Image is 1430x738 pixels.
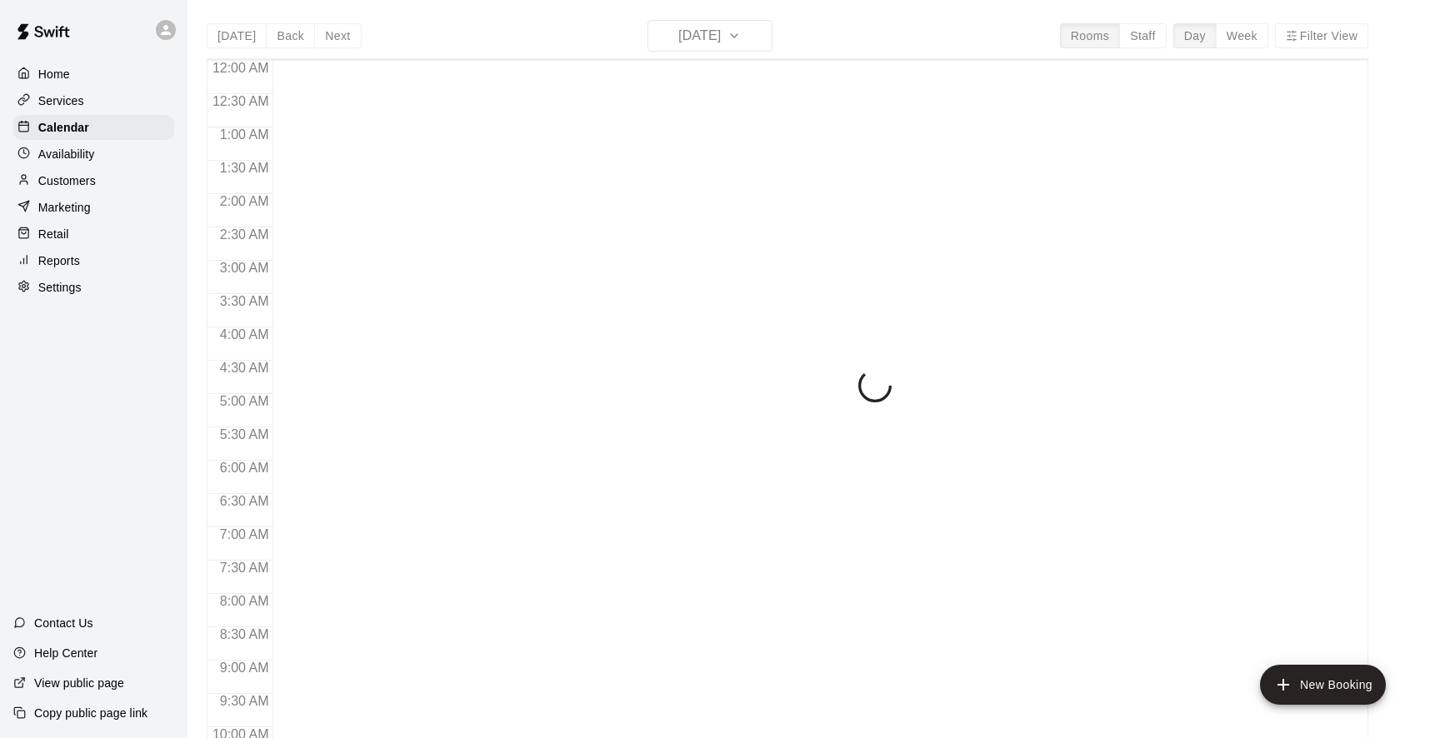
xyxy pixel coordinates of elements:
span: 2:00 AM [216,194,273,208]
p: Availability [38,146,95,162]
p: Settings [38,279,82,296]
a: Home [13,62,174,87]
p: Customers [38,172,96,189]
a: Calendar [13,115,174,140]
p: View public page [34,675,124,691]
p: Contact Us [34,615,93,631]
span: 9:00 AM [216,661,273,675]
span: 6:30 AM [216,494,273,508]
span: 3:00 AM [216,261,273,275]
p: Retail [38,226,69,242]
a: Services [13,88,174,113]
span: 12:30 AM [208,94,273,108]
p: Home [38,66,70,82]
span: 3:30 AM [216,294,273,308]
span: 8:00 AM [216,594,273,608]
p: Reports [38,252,80,269]
span: 4:30 AM [216,361,273,375]
p: Services [38,92,84,109]
a: Reports [13,248,174,273]
a: Marketing [13,195,174,220]
span: 2:30 AM [216,227,273,242]
span: 1:00 AM [216,127,273,142]
span: 4:00 AM [216,327,273,342]
span: 5:00 AM [216,394,273,408]
span: 1:30 AM [216,161,273,175]
button: add [1260,665,1386,705]
span: 7:30 AM [216,561,273,575]
a: Customers [13,168,174,193]
span: 8:30 AM [216,627,273,641]
p: Calendar [38,119,89,136]
span: 6:00 AM [216,461,273,475]
span: 7:00 AM [216,527,273,541]
p: Help Center [34,645,97,661]
a: Availability [13,142,174,167]
a: Settings [13,275,174,300]
p: Marketing [38,199,91,216]
span: 5:30 AM [216,427,273,441]
p: Copy public page link [34,705,147,721]
span: 12:00 AM [208,61,273,75]
span: 9:30 AM [216,694,273,708]
a: Retail [13,222,174,247]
